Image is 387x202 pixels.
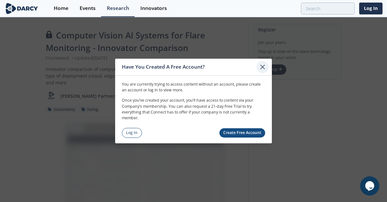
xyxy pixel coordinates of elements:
a: Create Free Account [219,128,265,138]
div: Events [80,6,96,11]
div: Innovators [140,6,167,11]
div: Research [107,6,129,11]
div: Have You Created A Free Account? [122,61,257,73]
p: You are currently trying to access content without an account, please create an account or log in... [122,81,265,93]
a: Log In [359,3,383,14]
iframe: chat widget [360,176,381,196]
input: Advanced Search [301,3,355,14]
img: logo-wide.svg [4,3,39,14]
p: Once you’ve created your account, you’ll have access to content via your Company’s membership. Yo... [122,97,265,121]
a: Log In [122,128,142,138]
div: Home [54,6,68,11]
